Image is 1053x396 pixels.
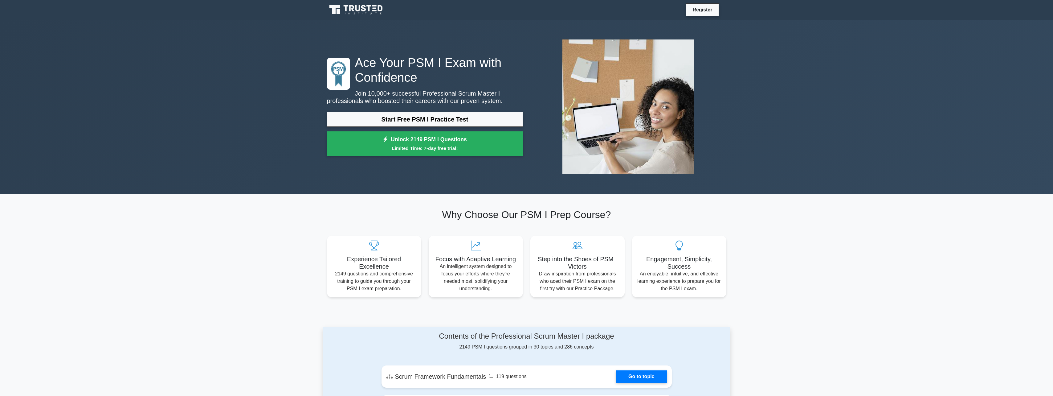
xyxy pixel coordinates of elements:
[637,255,721,270] h5: Engagement, Simplicity, Success
[332,255,416,270] h5: Experience Tailored Excellence
[327,112,523,127] a: Start Free PSM I Practice Test
[382,332,672,341] h4: Contents of the Professional Scrum Master I package
[637,270,721,292] p: An enjoyable, intuitive, and effective learning experience to prepare you for the PSM I exam.
[535,255,620,270] h5: Step into the Shoes of PSM I Victors
[332,270,416,292] p: 2149 questions and comprehensive training to guide you through your PSM I exam preparation.
[382,332,672,351] div: 2149 PSM I questions grouped in 30 topics and 286 concepts
[327,90,523,105] p: Join 10,000+ successful Professional Scrum Master I professionals who boosted their careers with ...
[327,55,523,85] h1: Ace Your PSM I Exam with Confidence
[689,6,716,14] a: Register
[616,370,667,383] a: Go to topic
[327,131,523,156] a: Unlock 2149 PSM I QuestionsLimited Time: 7-day free trial!
[434,255,518,263] h5: Focus with Adaptive Learning
[434,263,518,292] p: An intelligent system designed to focus your efforts where they're needed most, solidifying your ...
[335,145,515,152] small: Limited Time: 7-day free trial!
[535,270,620,292] p: Draw inspiration from professionals who aced their PSM I exam on the first try with our Practice ...
[327,209,726,221] h2: Why Choose Our PSM I Prep Course?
